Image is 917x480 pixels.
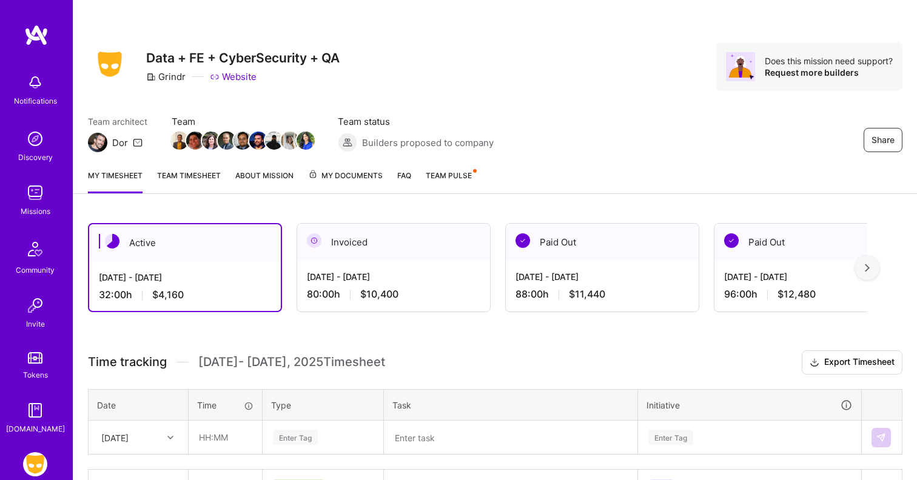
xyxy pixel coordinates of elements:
button: Export Timesheet [802,350,902,375]
a: Team Member Avatar [235,130,250,151]
div: Paid Out [506,224,699,261]
div: Community [16,264,55,276]
img: logo [24,24,49,46]
div: Discovery [18,151,53,164]
span: Team architect [88,115,147,128]
button: Share [864,128,902,152]
a: About Mission [235,169,294,193]
a: Website [210,70,257,83]
th: Task [384,389,638,421]
div: Enter Tag [273,428,318,447]
img: Avatar [726,52,755,81]
img: Paid Out [516,233,530,248]
img: Team Member Avatar [249,132,267,150]
img: teamwork [23,181,47,205]
a: Team Member Avatar [203,130,219,151]
a: Grindr: Data + FE + CyberSecurity + QA [20,452,50,476]
div: Invite [26,318,45,330]
div: [DATE] - [DATE] [516,270,689,283]
div: 88:00 h [516,288,689,301]
input: HH:MM [189,421,261,453]
span: $11,440 [569,288,605,301]
img: Invite [23,293,47,318]
a: Team Member Avatar [266,130,282,151]
i: icon Mail [133,138,143,147]
div: Enter Tag [648,428,693,447]
div: Missions [21,205,50,218]
div: [DATE] [101,431,129,444]
a: FAQ [397,169,411,193]
th: Date [89,389,189,421]
span: Share [872,134,895,146]
div: Notifications [14,95,57,107]
div: 32:00 h [99,288,271,301]
div: Initiative [647,398,853,412]
img: discovery [23,127,47,151]
a: Team Pulse [426,169,475,193]
div: 80:00 h [307,288,480,301]
a: My timesheet [88,169,143,193]
img: Grindr: Data + FE + CyberSecurity + QA [23,452,47,476]
div: [DATE] - [DATE] [99,271,271,284]
img: Builders proposed to company [338,133,357,152]
div: Paid Out [714,224,907,261]
div: Time [197,399,254,412]
img: Team Member Avatar [202,132,220,150]
img: Team Member Avatar [186,132,204,150]
div: Grindr [146,70,186,83]
div: 96:00 h [724,288,898,301]
img: Team Member Avatar [170,132,189,150]
th: Type [263,389,384,421]
img: right [865,264,870,272]
a: Team Member Avatar [172,130,187,151]
img: Invoiced [307,233,321,248]
img: Team Member Avatar [297,132,315,150]
img: Company Logo [88,48,132,81]
div: Active [89,224,281,261]
span: Team Pulse [426,171,472,180]
span: Builders proposed to company [362,136,494,149]
a: My Documents [308,169,383,193]
span: $12,480 [778,288,816,301]
i: icon Download [810,356,819,369]
img: Paid Out [724,233,739,248]
img: tokens [28,352,42,364]
div: [DATE] - [DATE] [724,270,898,283]
a: Team Member Avatar [282,130,298,151]
img: bell [23,70,47,95]
span: $4,160 [152,288,184,301]
div: [DOMAIN_NAME] [6,422,65,435]
img: Team Member Avatar [281,132,299,150]
a: Team Member Avatar [187,130,203,151]
span: Time tracking [88,355,167,370]
span: Team [172,115,314,128]
span: $10,400 [360,288,398,301]
div: Invoiced [297,224,490,261]
span: My Documents [308,169,383,182]
img: Submit [876,433,886,442]
i: icon CompanyGray [146,72,156,82]
a: Team Member Avatar [250,130,266,151]
div: Tokens [23,368,48,381]
div: Dor [112,136,128,149]
span: [DATE] - [DATE] , 2025 Timesheet [198,355,385,370]
div: [DATE] - [DATE] [307,270,480,283]
img: Team Architect [88,133,107,152]
a: Team timesheet [157,169,221,193]
span: Team status [338,115,494,128]
img: Community [21,235,50,264]
div: Does this mission need support? [765,55,893,67]
h3: Data + FE + CyberSecurity + QA [146,50,340,65]
a: Team Member Avatar [219,130,235,151]
div: Request more builders [765,67,893,78]
img: Team Member Avatar [265,132,283,150]
img: Active [105,234,119,248]
img: Team Member Avatar [218,132,236,150]
i: icon Chevron [167,435,173,441]
img: guide book [23,398,47,422]
img: Team Member Avatar [233,132,252,150]
a: Team Member Avatar [298,130,314,151]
